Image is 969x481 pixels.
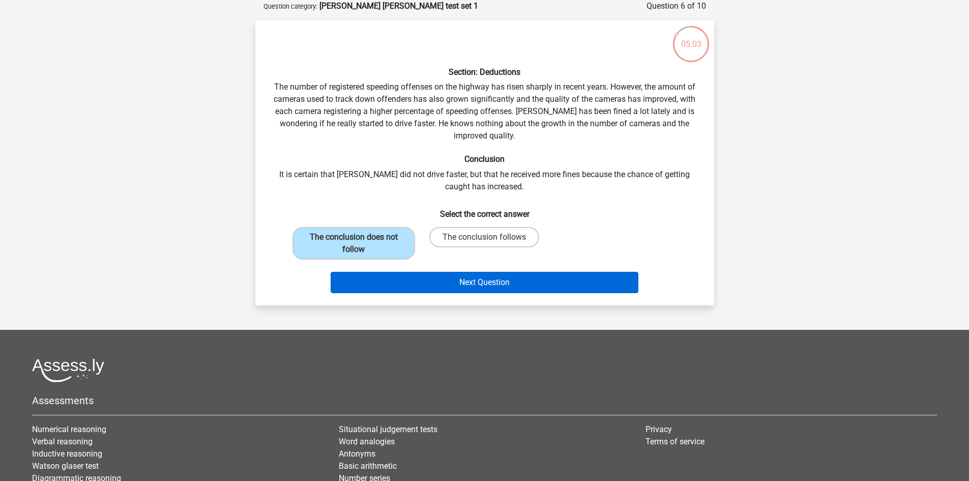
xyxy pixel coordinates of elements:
h6: Select the correct answer [272,201,698,219]
a: Numerical reasoning [32,425,106,434]
a: Privacy [645,425,672,434]
div: 05:03 [672,25,710,50]
a: Antonyms [339,449,375,459]
a: Inductive reasoning [32,449,102,459]
div: The number of registered speeding offenses on the highway has risen sharply in recent years. Howe... [259,29,710,297]
a: Verbal reasoning [32,437,93,446]
h6: Conclusion [272,154,698,164]
a: Terms of service [645,437,704,446]
h5: Assessments [32,394,937,407]
a: Watson glaser test [32,461,99,471]
label: The conclusion does not follow [292,227,415,260]
a: Basic arithmetic [339,461,397,471]
h6: Section: Deductions [272,67,698,77]
small: Question category: [263,3,317,10]
img: Assessly logo [32,358,104,382]
a: Situational judgement tests [339,425,437,434]
button: Next Question [331,272,638,293]
strong: [PERSON_NAME] [PERSON_NAME] test set 1 [319,1,478,11]
a: Word analogies [339,437,395,446]
label: The conclusion follows [429,227,539,247]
